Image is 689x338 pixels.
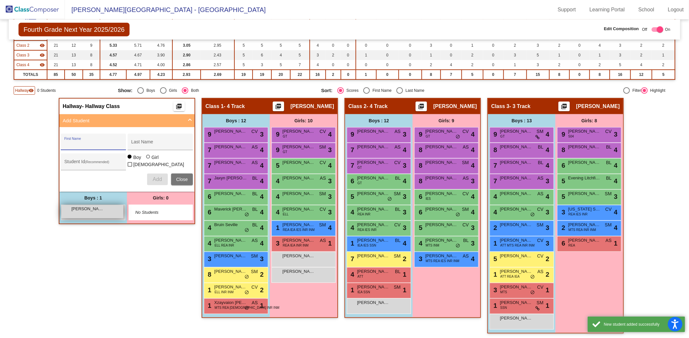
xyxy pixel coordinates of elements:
td: 0 [356,41,376,50]
td: 5 [234,41,252,50]
td: 0 [376,70,399,79]
span: [PERSON_NAME] [568,128,601,135]
span: - 3 Track [509,103,531,110]
span: [PERSON_NAME] [357,144,390,150]
span: 3 [260,129,264,139]
td: 4.76 [150,41,173,50]
td: 2 [631,41,652,50]
span: [PERSON_NAME] [PERSON_NAME] [214,159,247,166]
div: Girl [151,154,159,161]
div: Girls: 9 [413,114,480,127]
span: [PERSON_NAME] [500,144,532,150]
td: 2 [549,41,570,50]
span: 4 [546,161,549,170]
a: Support [553,5,581,15]
td: 4.67 [126,50,150,60]
td: 0 [399,41,422,50]
td: 0 [399,60,422,70]
span: 7 [206,146,211,153]
span: 5 [560,177,565,185]
td: 16 [310,70,326,79]
span: Hallway [15,88,29,93]
span: GT [357,165,362,170]
span: AS [395,144,401,151]
span: BL [395,175,401,182]
div: Boy [133,154,141,161]
span: Jaxyn [PERSON_NAME] [214,175,247,181]
span: GT [500,134,505,139]
span: 4 [614,176,618,186]
td: 2.57 [201,60,234,70]
span: 6 [349,177,354,185]
span: 4 [328,161,332,170]
td: TOTALS [14,70,47,79]
span: Close [176,177,188,182]
td: 0 [399,50,422,60]
span: 6 [560,162,565,169]
td: Emily Jelden - 4 Track [14,41,47,50]
span: Off [642,27,647,32]
span: 7 [206,177,211,185]
td: 6 [253,50,271,60]
span: 4 [614,161,618,170]
span: [PERSON_NAME] [425,175,458,181]
input: Student Id [64,162,123,167]
td: 3 [527,60,549,70]
td: 21 [47,50,65,60]
span: 504 [569,134,574,139]
span: 7 [492,177,497,185]
button: Print Students Details [173,102,185,111]
td: 50 [65,70,83,79]
span: 7 [349,146,354,153]
td: 3 [310,50,326,60]
mat-panel-title: Add Student [63,117,183,125]
td: 22 [290,70,310,79]
span: 8 [417,146,422,153]
td: 4 [310,41,326,50]
span: [PERSON_NAME] [357,128,390,135]
td: 1 [462,41,483,50]
span: [PERSON_NAME] [357,175,390,181]
span: [PERSON_NAME] [433,103,477,110]
td: 35 [83,70,100,79]
span: Class 2 [16,42,29,48]
span: [PERSON_NAME] [282,159,315,166]
span: do_not_disturb_alt [456,134,460,139]
div: Girls: 8 [556,114,623,127]
td: 0 [483,41,504,50]
div: Add Student [59,127,194,192]
span: [PERSON_NAME] [500,159,532,166]
span: Add [153,176,162,182]
td: Jennifer Goetzel - 3 Track [14,60,47,70]
td: 19 [234,70,252,79]
span: 7 [206,162,211,169]
span: 4 [614,145,618,155]
span: AS [537,175,544,182]
td: 16 [610,70,631,79]
td: 3 [504,50,527,60]
span: 4 [546,129,549,139]
span: Evening Litchfield [568,175,601,181]
span: BL [538,144,544,151]
span: - Hallway Class [82,103,120,110]
td: 7 [441,70,462,79]
td: 0 [570,50,590,60]
td: 2 [462,50,483,60]
td: 0 [483,60,504,70]
span: 9 [560,131,565,138]
td: 85 [47,70,65,79]
span: 3 [328,145,332,155]
span: CV [606,128,612,135]
span: BL [606,159,612,166]
div: Both [188,88,199,93]
td: 8 [549,70,570,79]
td: 5 [271,60,290,70]
td: 4.52 [100,60,126,70]
td: 5 [253,41,271,50]
input: First Name [64,142,123,147]
span: 0 Students [37,88,56,93]
td: 4 [590,41,610,50]
span: AS [463,144,469,151]
span: [PERSON_NAME] [282,190,315,197]
td: 0 [570,70,590,79]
